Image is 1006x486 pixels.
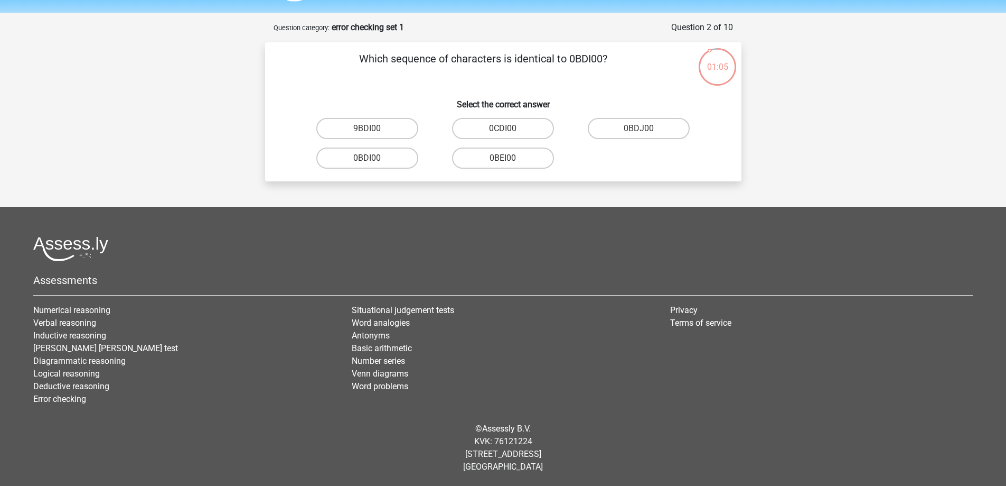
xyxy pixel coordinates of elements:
[352,343,412,353] a: Basic arithmetic
[352,369,408,379] a: Venn diagrams
[33,331,106,341] a: Inductive reasoning
[33,369,100,379] a: Logical reasoning
[352,305,454,315] a: Situational judgement tests
[352,318,410,328] a: Word analogies
[33,356,126,366] a: Diagrammatic reasoning
[670,305,698,315] a: Privacy
[316,148,418,169] label: 0BDI00
[25,414,981,482] div: © KVK: 76121224 [STREET_ADDRESS] [GEOGRAPHIC_DATA]
[352,356,405,366] a: Number series
[33,318,96,328] a: Verbal reasoning
[588,118,690,139] label: 0BDJ00
[33,305,110,315] a: Numerical reasoning
[452,148,554,169] label: 0BEI00
[482,424,531,434] a: Assessly B.V.
[33,394,86,404] a: Error checking
[282,91,725,109] h6: Select the correct answer
[33,381,109,391] a: Deductive reasoning
[671,21,733,34] div: Question 2 of 10
[33,236,108,261] img: Assessly logo
[670,318,731,328] a: Terms of service
[352,381,408,391] a: Word problems
[282,51,685,82] p: Which sequence of characters is identical to 0BDI00?
[33,343,178,353] a: [PERSON_NAME] [PERSON_NAME] test
[33,274,973,287] h5: Assessments
[698,47,737,74] div: 01:05
[332,22,404,32] strong: error checking set 1
[274,24,330,32] small: Question category:
[316,118,418,139] label: 9BDI00
[352,331,390,341] a: Antonyms
[452,118,554,139] label: 0CDI00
